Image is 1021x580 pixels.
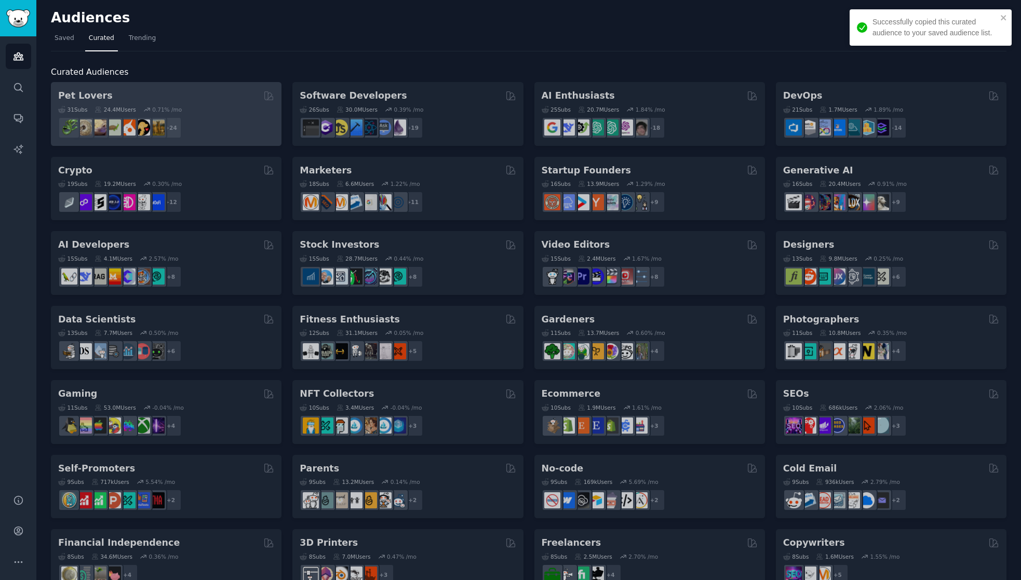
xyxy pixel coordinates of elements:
span: Curated [89,34,114,43]
a: Trending [125,30,159,51]
a: Saved [51,30,78,51]
a: Curated [85,30,118,51]
h2: Audiences [51,10,922,26]
button: close [1000,14,1007,22]
span: Saved [55,34,74,43]
span: Trending [129,34,156,43]
img: GummySearch logo [6,9,30,28]
div: Successfully copied this curated audience to your saved audience list. [872,17,997,38]
span: Curated Audiences [51,66,128,79]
